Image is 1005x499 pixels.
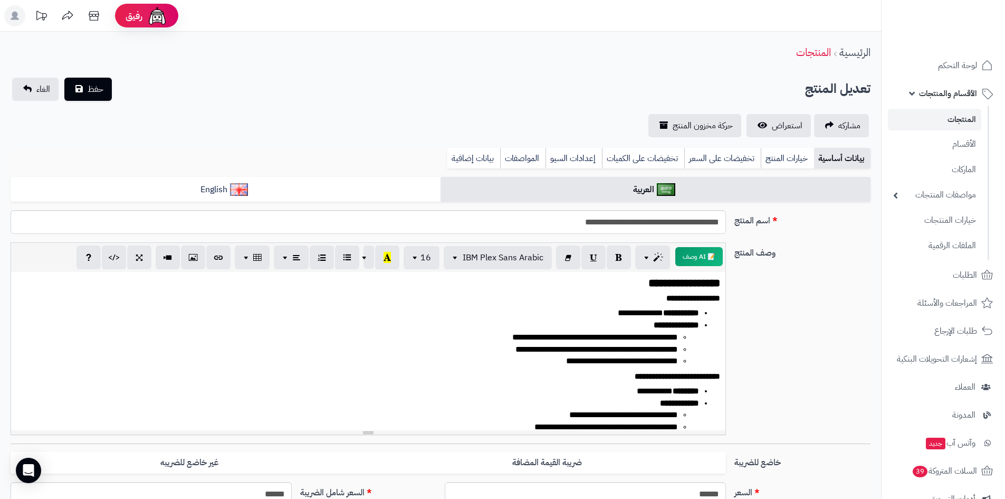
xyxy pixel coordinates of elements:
[938,58,977,73] span: لوحة التحكم
[888,346,999,372] a: إشعارات التحويلات البنكية
[897,352,977,366] span: إشعارات التحويلات البنكية
[444,246,552,269] button: IBM Plex Sans Arabic
[147,5,168,26] img: ai-face.png
[888,262,999,288] a: الطلبات
[368,452,726,474] label: ضريبة القيمة المضافة
[11,177,441,203] a: English
[952,408,975,422] span: المدونة
[888,158,981,181] a: الماركات
[839,44,870,60] a: الرئيسية
[673,119,733,132] span: حركة مخزون المنتج
[888,318,999,344] a: طلبات الإرجاع
[955,380,975,394] span: العملاء
[888,133,981,156] a: الأقسام
[917,296,977,310] span: المراجعات والأسئلة
[441,177,870,203] a: العربية
[814,114,869,137] a: مشاركه
[746,114,811,137] a: استعراض
[404,246,439,269] button: 16
[796,44,831,60] a: المنتجات
[730,452,875,469] label: خاضع للضريبة
[11,452,368,474] label: غير خاضع للضريبه
[657,183,675,196] img: العربية
[888,184,981,206] a: مواصفات المنتجات
[500,148,545,169] a: المواصفات
[913,466,927,477] span: 39
[36,83,50,96] span: الغاء
[230,183,248,196] img: English
[761,148,814,169] a: خيارات المنتج
[888,109,981,130] a: المنتجات
[730,482,875,499] label: السعر
[64,78,112,101] button: حفظ
[888,53,999,78] a: لوحة التحكم
[730,242,875,259] label: وصف المنتج
[88,83,103,96] span: حفظ
[28,5,54,29] a: تحديثات المنصة
[730,210,875,227] label: اسم المنتج
[888,290,999,316] a: المراجعات والأسئلة
[814,148,870,169] a: بيانات أساسية
[296,482,441,499] label: السعر شامل الضريبة
[925,436,975,450] span: وآتس آب
[463,251,543,264] span: IBM Plex Sans Arabic
[912,464,977,478] span: السلات المتروكة
[675,247,723,266] button: 📝 AI وصف
[12,78,59,101] a: الغاء
[888,430,999,456] a: وآتس آبجديد
[888,458,999,484] a: السلات المتروكة39
[926,438,945,449] span: جديد
[953,268,977,283] span: الطلبات
[602,148,684,169] a: تخفيضات على الكميات
[420,251,431,264] span: 16
[545,148,602,169] a: إعدادات السيو
[838,119,860,132] span: مشاركه
[648,114,741,137] a: حركة مخزون المنتج
[805,78,870,100] h2: تعديل المنتج
[934,324,977,338] span: طلبات الإرجاع
[888,234,981,257] a: الملفات الرقمية
[684,148,761,169] a: تخفيضات على السعر
[919,86,977,101] span: الأقسام والمنتجات
[888,209,981,232] a: خيارات المنتجات
[772,119,802,132] span: استعراض
[888,402,999,428] a: المدونة
[16,458,41,483] div: Open Intercom Messenger
[447,148,500,169] a: بيانات إضافية
[126,10,142,22] span: رفيق
[888,374,999,400] a: العملاء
